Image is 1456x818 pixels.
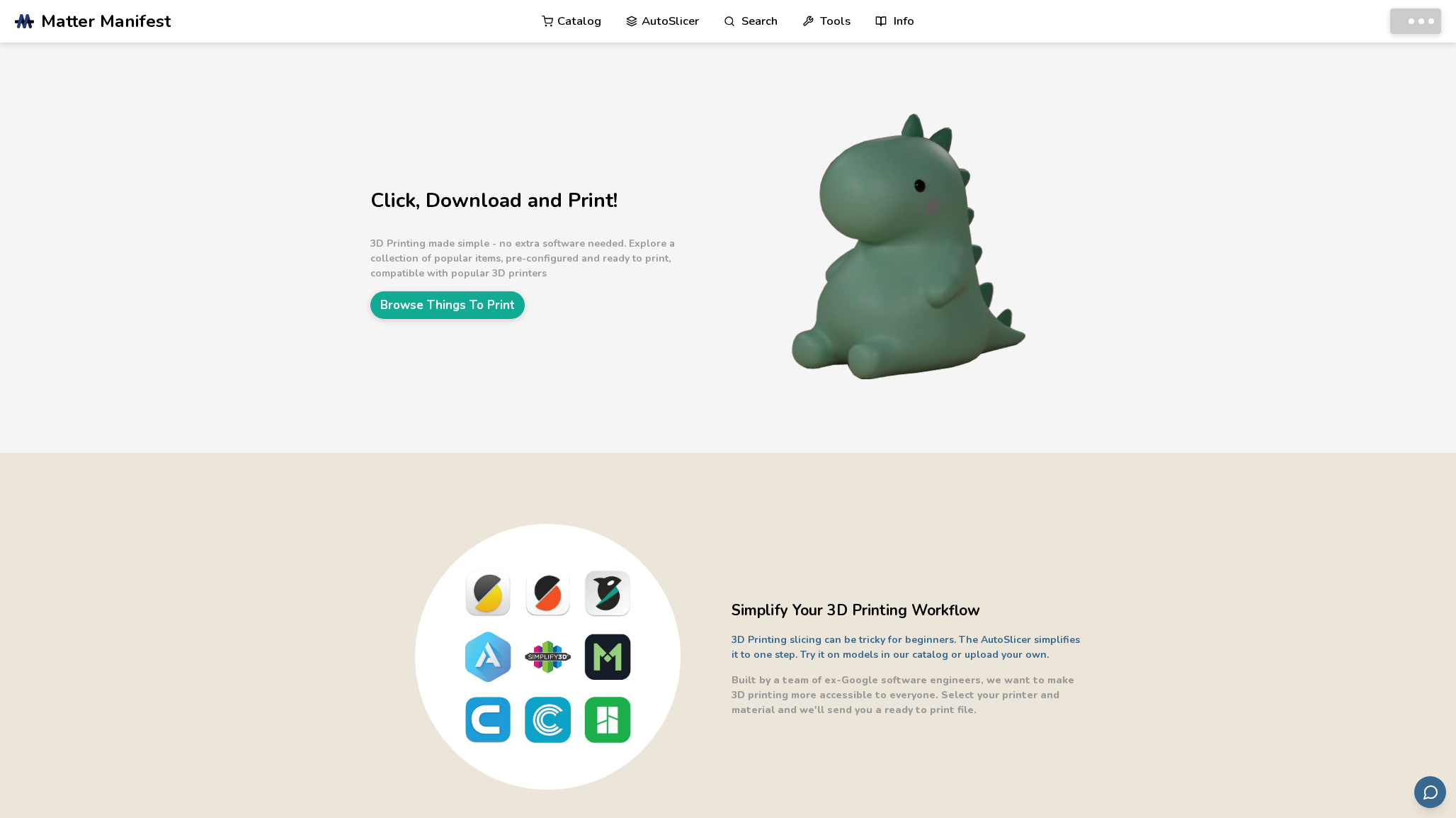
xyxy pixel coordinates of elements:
[370,291,525,319] a: Browse Things To Print
[370,190,724,212] h1: Click, Download and Print!
[732,600,1086,622] h2: Simplify Your 3D Printing Workflow
[41,11,171,31] span: Matter Manifest
[370,236,724,281] p: 3D Printing made simple - no extra software needed. Explore a collection of popular items, pre-co...
[1414,776,1446,808] button: Send feedback via email
[732,673,1086,717] p: Built by a team of ex-Google software engineers, we want to make 3D printing more accessible to e...
[732,632,1086,662] p: 3D Printing slicing can be tricky for beginners. The AutoSlicer simplifies it to one step. Try it...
